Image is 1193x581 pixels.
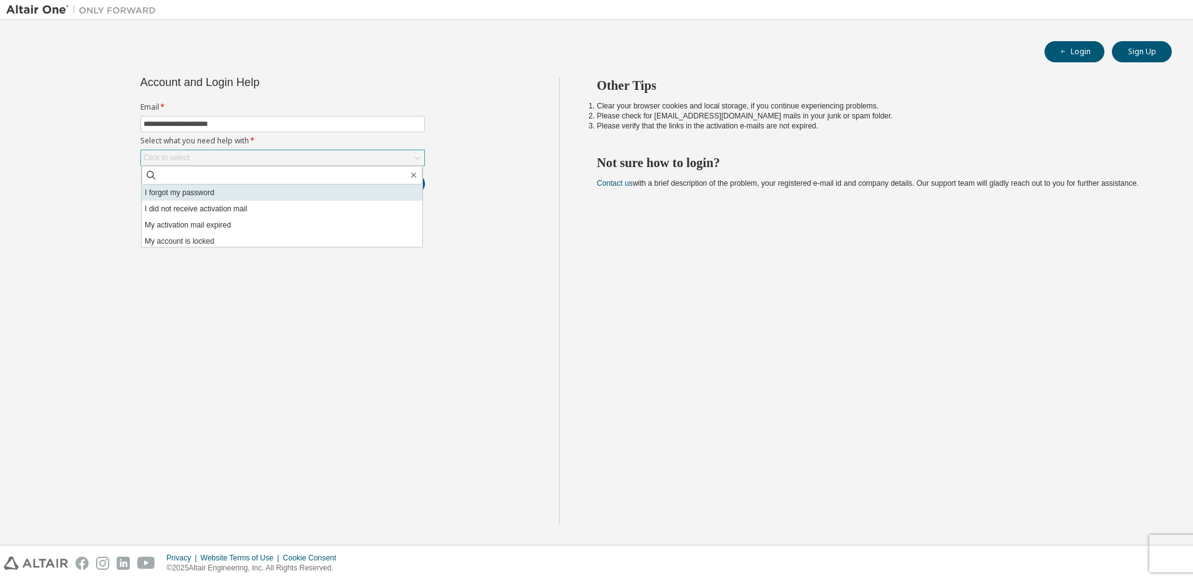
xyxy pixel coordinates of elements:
[283,553,343,563] div: Cookie Consent
[117,557,130,570] img: linkedin.svg
[140,102,425,112] label: Email
[597,111,1150,121] li: Please check for [EMAIL_ADDRESS][DOMAIN_NAME] mails in your junk or spam folder.
[597,121,1150,131] li: Please verify that the links in the activation e-mails are not expired.
[75,557,89,570] img: facebook.svg
[597,179,1139,188] span: with a brief description of the problem, your registered e-mail id and company details. Our suppo...
[167,553,200,563] div: Privacy
[4,557,68,570] img: altair_logo.svg
[137,557,155,570] img: youtube.svg
[597,179,633,188] a: Contact us
[144,153,190,163] div: Click to select
[1044,41,1104,62] button: Login
[141,150,424,165] div: Click to select
[140,136,425,146] label: Select what you need help with
[167,563,344,574] p: © 2025 Altair Engineering, Inc. All Rights Reserved.
[96,557,109,570] img: instagram.svg
[597,77,1150,94] h2: Other Tips
[597,101,1150,111] li: Clear your browser cookies and local storage, if you continue experiencing problems.
[6,4,162,16] img: Altair One
[1112,41,1172,62] button: Sign Up
[142,185,422,201] li: I forgot my password
[140,77,368,87] div: Account and Login Help
[200,553,283,563] div: Website Terms of Use
[597,155,1150,171] h2: Not sure how to login?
